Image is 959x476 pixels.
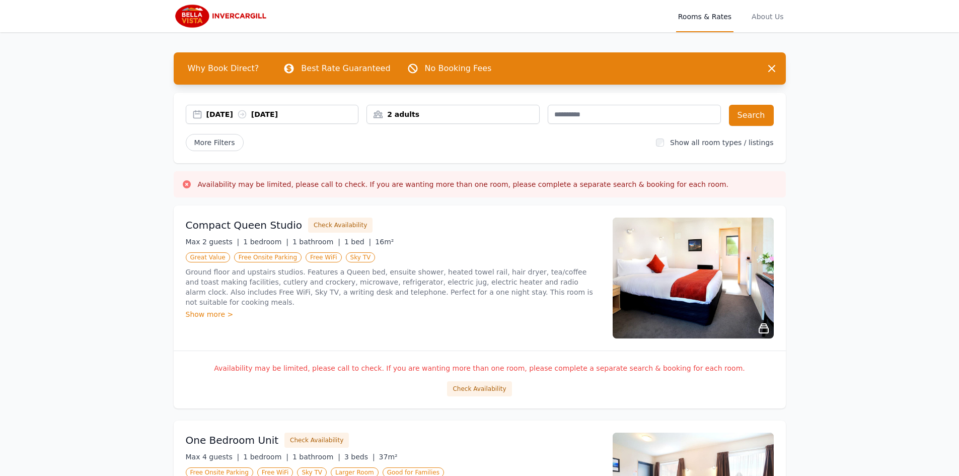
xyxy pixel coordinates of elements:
[243,238,288,246] span: 1 bedroom |
[186,267,601,307] p: Ground floor and upstairs studios. Features a Queen bed, ensuite shower, heated towel rail, hair ...
[180,58,267,79] span: Why Book Direct?
[308,218,373,233] button: Check Availability
[292,238,340,246] span: 1 bathroom |
[206,109,358,119] div: [DATE] [DATE]
[186,433,279,447] h3: One Bedroom Unit
[186,238,240,246] span: Max 2 guests |
[292,453,340,461] span: 1 bathroom |
[447,381,511,396] button: Check Availability
[425,62,492,75] p: No Booking Fees
[301,62,390,75] p: Best Rate Guaranteed
[198,179,729,189] h3: Availability may be limited, please call to check. If you are wanting more than one room, please ...
[344,453,375,461] span: 3 beds |
[234,252,302,262] span: Free Onsite Parking
[344,238,371,246] span: 1 bed |
[670,139,773,147] label: Show all room types / listings
[186,218,303,232] h3: Compact Queen Studio
[375,238,394,246] span: 16m²
[174,4,270,28] img: Bella Vista Invercargill
[729,105,774,126] button: Search
[379,453,398,461] span: 37m²
[186,453,240,461] span: Max 4 guests |
[346,252,376,262] span: Sky TV
[306,252,342,262] span: Free WiFi
[186,134,244,151] span: More Filters
[186,252,230,262] span: Great Value
[186,309,601,319] div: Show more >
[284,433,349,448] button: Check Availability
[367,109,539,119] div: 2 adults
[186,363,774,373] p: Availability may be limited, please call to check. If you are wanting more than one room, please ...
[243,453,288,461] span: 1 bedroom |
